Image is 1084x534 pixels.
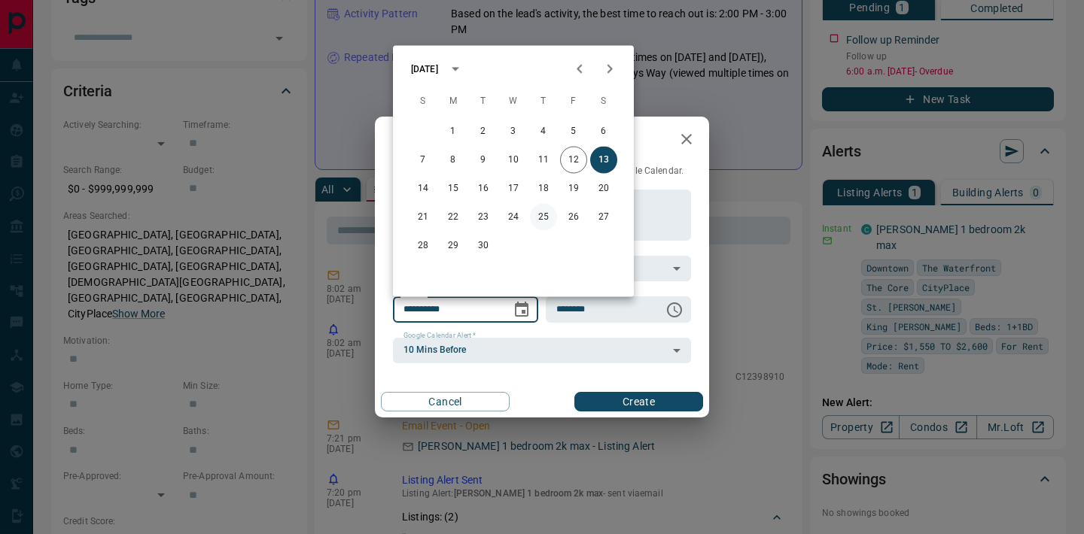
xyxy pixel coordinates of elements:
[560,204,587,231] button: 26
[410,86,437,117] span: Sunday
[440,118,467,145] button: 1
[440,147,467,174] button: 8
[440,232,467,259] button: 29
[590,175,617,202] button: 20
[507,295,537,325] button: Choose date, selected date is Sep 13, 2025
[470,118,497,145] button: 2
[560,118,587,145] button: 5
[410,204,437,231] button: 21
[500,175,527,202] button: 17
[470,147,497,174] button: 9
[500,147,527,174] button: 10
[574,392,703,411] button: Create
[500,86,527,117] span: Wednesday
[659,295,690,325] button: Choose time, selected time is 6:00 AM
[500,204,527,231] button: 24
[560,147,587,174] button: 12
[530,204,557,231] button: 25
[590,147,617,174] button: 13
[560,175,587,202] button: 19
[403,331,476,341] label: Google Calendar Alert
[443,56,468,82] button: calendar view is open, switch to year view
[375,117,477,165] h2: New Task
[530,86,557,117] span: Thursday
[440,86,467,117] span: Monday
[530,147,557,174] button: 11
[393,338,691,363] div: 10 Mins Before
[595,54,625,84] button: Next month
[530,175,557,202] button: 18
[500,118,527,145] button: 3
[470,175,497,202] button: 16
[470,204,497,231] button: 23
[411,62,438,76] div: [DATE]
[440,204,467,231] button: 22
[560,86,587,117] span: Friday
[470,232,497,259] button: 30
[590,204,617,231] button: 27
[530,118,557,145] button: 4
[410,147,437,174] button: 7
[381,392,510,411] button: Cancel
[470,86,497,117] span: Tuesday
[410,175,437,202] button: 14
[590,118,617,145] button: 6
[590,86,617,117] span: Saturday
[440,175,467,202] button: 15
[410,232,437,259] button: 28
[565,54,595,84] button: Previous month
